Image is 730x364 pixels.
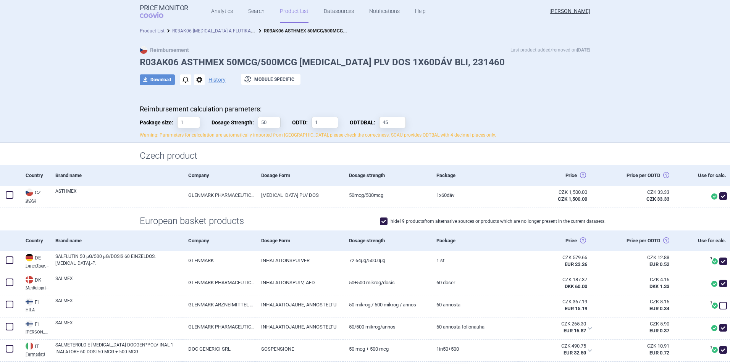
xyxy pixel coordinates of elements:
[140,216,590,227] h1: European basket products
[182,186,255,205] a: GLENMARK PHARMACEUTICALS S.R.O., [GEOGRAPHIC_DATA]
[26,254,33,261] img: Germany
[343,165,431,186] div: Dosage strength
[518,230,606,251] div: Price
[564,350,586,356] strong: EUR 32.50
[26,298,50,306] div: FI
[241,74,300,85] button: Module specific
[140,132,590,139] p: Warning: Parameters for calculation are automatically imported from [GEOGRAPHIC_DATA], please che...
[606,340,679,359] a: CZK 10.91EUR 0.72
[256,27,348,35] li: R03AK06 ASTHMEX 50MCG/500MCG INH PLV DOS 1X60DÁV BLI, 231460
[182,165,255,186] div: Company
[431,273,518,292] a: 60 doser
[649,306,669,311] strong: EUR 0.34
[350,117,379,128] span: Obvyklá Denní Terapeutická Dávka Balení
[172,27,260,34] a: R03AK06 [MEDICAL_DATA] A FLUTIKASON
[646,196,669,202] strong: CZK 33.33
[140,74,175,85] button: Download
[26,352,50,356] abbr: Farmadati
[558,196,587,202] strong: CZK 1,500.00
[649,261,669,267] strong: EUR 0.52
[524,276,587,283] div: CZK 187.37
[524,343,586,350] div: CZK 490.75
[606,317,679,337] a: CZK 5.90EUR 0.37
[606,230,679,251] div: Price per ODTD
[208,77,226,82] button: History
[20,253,50,268] a: DEDELauerTaxe CGM
[292,117,312,128] span: Obvyklá Denní Terapeutická Dávka
[255,186,343,205] a: [MEDICAL_DATA] PLV DOS
[612,189,669,196] div: CZK 33.33
[255,340,343,358] a: SOSPENSIONE
[20,230,50,251] div: Country
[649,283,669,289] strong: DKK 1.33
[524,321,586,334] abbr: SP-CAU-010 Finsko Kela LP vydané na recept a PZLÚ
[258,117,281,128] input: Dosage Strength:
[55,341,182,355] a: SALMETEROLO E [MEDICAL_DATA] DOCGEN*POLV INAL 1 INALATORE 60 DOSI 50 MCG + 500 MCG
[140,47,189,53] strong: Reimbursement
[212,117,258,128] span: Dosage Strength:
[431,186,518,205] a: 1X60DÁV
[565,306,587,311] strong: EUR 15.19
[612,298,669,305] div: CZK 8.16
[264,27,447,34] strong: R03AK06 ASTHMEX 50MCG/500MCG [MEDICAL_DATA] PLV DOS 1X60DÁV BLI, 231460
[524,254,587,261] div: CZK 579.66
[26,188,33,196] img: Czech Republic
[565,283,587,289] strong: DKK 60.00
[140,28,165,34] a: Product List
[55,188,182,201] a: ASTHMEX
[524,276,587,290] abbr: SP-CAU-010 Dánsko
[26,264,50,268] abbr: LauerTaxe CGM
[140,150,590,161] h1: Czech product
[255,230,343,251] div: Dosage Form
[518,340,597,362] div: CZK 490.75EUR 32.50
[26,276,50,284] div: DK
[431,295,518,314] a: 60 annosta
[649,350,669,356] strong: EUR 0.72
[518,165,606,186] div: Price
[612,254,669,261] div: CZK 12.88
[343,186,431,205] a: 50MCG/500MCG
[431,165,518,186] div: Package
[182,251,255,270] a: GLENMARK
[182,230,255,251] div: Company
[612,276,669,283] div: CZK 4.16
[606,295,679,315] a: CZK 8.16EUR 0.34
[26,342,50,351] div: IT
[343,340,431,358] a: 50 MCG + 500 MCG
[26,320,50,329] div: FI
[20,341,50,356] a: ITITFarmadati
[612,343,669,350] div: CZK 10.91
[55,319,182,333] a: SALMEX
[140,105,590,113] p: Reimbursement calculation parameters:
[649,328,669,333] strong: EUR 0.37
[182,295,255,314] a: GLENMARK ARZNEIMITTEL GMBH
[343,251,431,270] a: 72.64µg/500.0µg
[524,298,587,305] div: CZK 367.19
[140,46,147,54] img: CZ
[524,298,587,312] abbr: SP-CAU-010 Finsko Hila
[524,343,586,356] abbr: SP-CAU-010 Itálie hrazené LP
[612,321,669,327] div: CZK 5.90
[709,345,713,350] span: ?
[26,188,50,197] div: CZ
[431,251,518,270] a: 1 St
[380,217,606,225] label: hide 19 products from alternative sources or products which are no longer present in the current ...
[255,295,343,314] a: INHALAATIOJAUHE, ANNOSTELTU
[709,301,713,306] span: ?
[140,4,188,19] a: Price MonitorCOGVIO
[379,117,406,128] input: ODTDBAL:
[26,342,33,350] img: Italy
[343,295,431,314] a: 50 mikrog / 500 mikrog / annos
[255,317,343,336] a: INHALAATIOJAUHE, ANNOSTELTU
[50,165,182,186] div: Brand name
[255,251,343,270] a: INHALATIONSPULVER
[55,297,182,311] a: SALMEX
[26,308,50,312] abbr: HILA
[606,165,679,186] div: Price per ODTD
[709,257,713,261] span: ?
[606,186,679,206] a: CZK 33.33CZK 33.33
[606,273,679,293] a: CZK 4.16DKK 1.33
[524,321,586,327] div: CZK 265.30
[177,117,200,128] input: Package size:
[577,47,590,53] strong: [DATE]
